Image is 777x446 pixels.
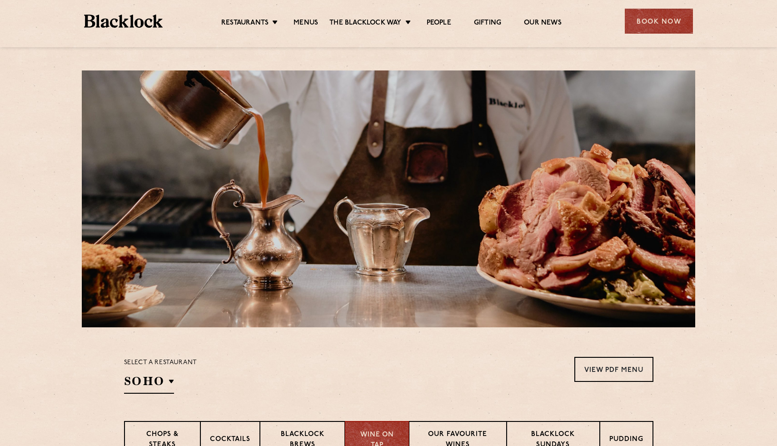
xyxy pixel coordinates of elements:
[625,9,693,34] div: Book Now
[210,435,250,446] p: Cocktails
[124,373,174,394] h2: SOHO
[474,19,501,29] a: Gifting
[574,357,653,382] a: View PDF Menu
[84,15,163,28] img: BL_Textured_Logo-footer-cropped.svg
[124,357,197,369] p: Select a restaurant
[294,19,318,29] a: Menus
[329,19,401,29] a: The Blacklock Way
[221,19,269,29] a: Restaurants
[427,19,451,29] a: People
[524,19,562,29] a: Our News
[609,435,643,446] p: Pudding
